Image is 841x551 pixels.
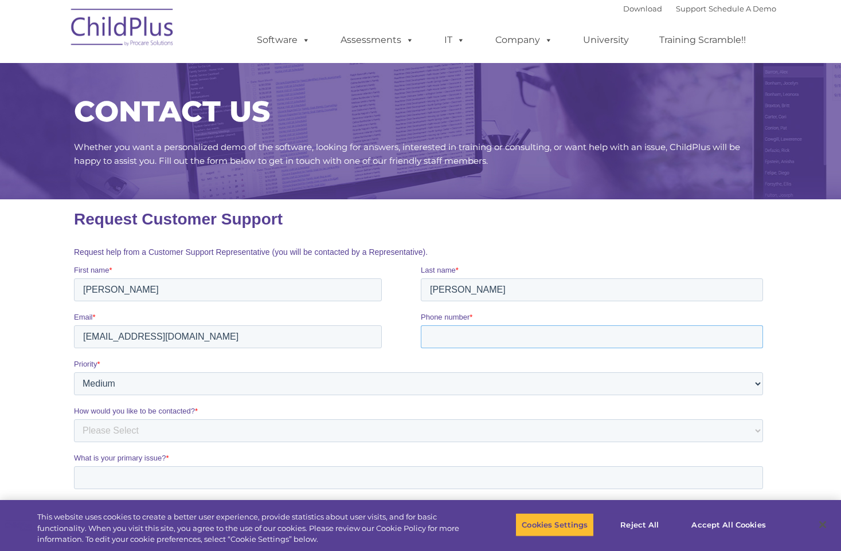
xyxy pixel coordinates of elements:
span: Whether you want a personalized demo of the software, looking for answers, interested in training... [74,141,740,166]
a: Schedule A Demo [709,4,776,13]
a: IT [433,29,476,52]
button: Reject All [604,513,675,537]
span: CONTACT US [74,94,270,129]
button: Accept All Cookies [685,513,772,537]
div: This website uses cookies to create a better user experience, provide statistics about user visit... [37,511,463,545]
font: | [623,4,776,13]
a: Software [245,29,322,52]
img: ChildPlus by Procare Solutions [65,1,180,58]
a: University [572,29,640,52]
button: Close [810,512,835,537]
a: Training Scramble!! [648,29,757,52]
a: Assessments [329,29,425,52]
a: Company [484,29,564,52]
button: Cookies Settings [515,513,594,537]
a: Support [676,4,706,13]
a: Download [623,4,662,13]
